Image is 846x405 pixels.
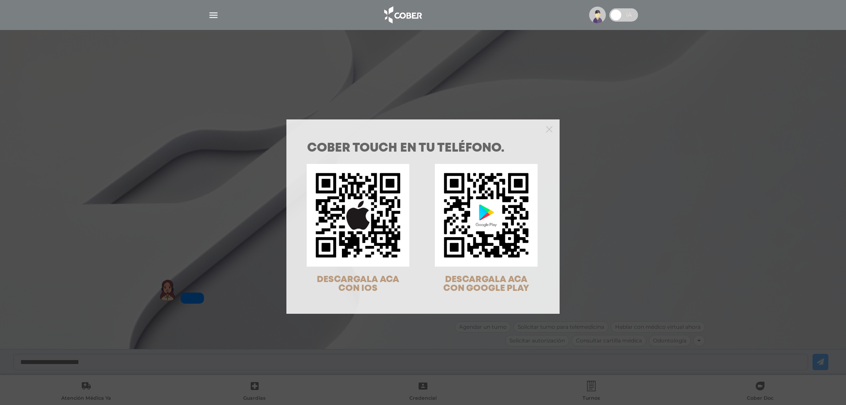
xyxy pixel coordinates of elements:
[317,275,399,293] span: DESCARGALA ACA CON IOS
[435,164,538,267] img: qr-code
[443,275,529,293] span: DESCARGALA ACA CON GOOGLE PLAY
[546,125,553,133] button: Close
[307,142,539,155] h1: COBER TOUCH en tu teléfono.
[307,164,409,267] img: qr-code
